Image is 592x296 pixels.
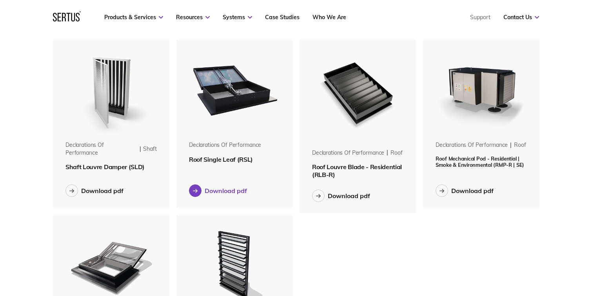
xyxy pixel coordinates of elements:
[65,163,145,171] span: Shaft Louvre Damper (SLD)
[390,149,402,157] div: roof
[451,187,494,195] div: Download pdf
[265,14,300,21] a: Case Studies
[104,14,163,21] a: Products & Services
[143,145,156,153] div: shaft
[176,14,210,21] a: Resources
[189,141,261,149] div: Declarations of Performance
[65,184,123,197] button: Download pdf
[436,184,494,197] button: Download pdf
[81,187,123,195] div: Download pdf
[470,14,490,21] a: Support
[189,184,247,197] button: Download pdf
[312,149,384,157] div: Declarations of Performance
[205,187,247,195] div: Download pdf
[223,14,252,21] a: Systems
[328,192,370,200] div: Download pdf
[312,14,346,21] a: Who We Are
[503,14,539,21] a: Contact Us
[312,190,370,202] button: Download pdf
[189,155,253,163] span: Roof Single Leaf (RSL)
[312,163,402,179] span: Roof Louvre Blade - Residential (RLB-R)
[514,141,526,149] div: roof
[553,258,592,296] iframe: Chat Widget
[436,155,524,168] span: Roof Mechanical Pod - Residential | Smoke & Environmental (RMP-R | SE)
[65,141,137,157] div: Declarations of Performance
[436,141,508,149] div: Declarations of Performance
